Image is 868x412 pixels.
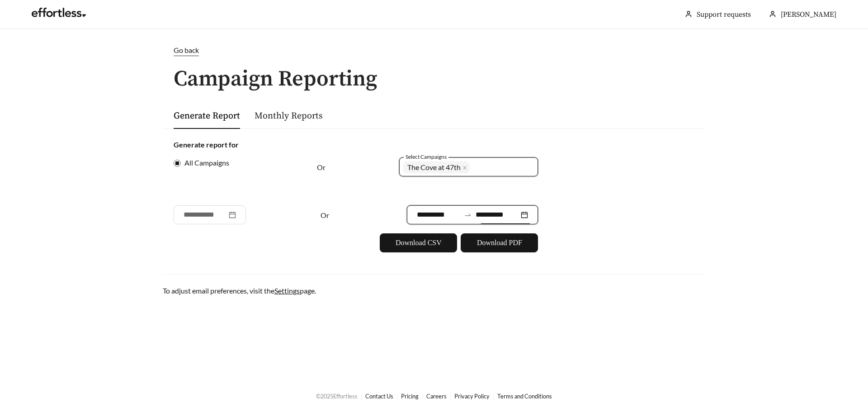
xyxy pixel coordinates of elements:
[477,237,522,248] span: Download PDF
[697,10,751,19] a: Support requests
[462,166,467,170] span: close
[317,163,325,171] span: Or
[426,393,447,400] a: Careers
[174,46,199,54] span: Go back
[255,110,323,122] a: Monthly Reports
[781,10,836,19] span: [PERSON_NAME]
[163,286,316,295] span: To adjust email preferences, visit the page.
[380,233,457,252] button: Download CSV
[461,233,538,252] button: Download PDF
[401,393,419,400] a: Pricing
[174,110,240,122] a: Generate Report
[181,157,233,168] span: All Campaigns
[497,393,552,400] a: Terms and Conditions
[454,393,490,400] a: Privacy Policy
[274,286,300,295] a: Settings
[163,67,705,91] h1: Campaign Reporting
[464,211,472,219] span: swap-right
[174,140,239,149] strong: Generate report for
[316,393,358,400] span: © 2025 Effortless
[163,45,705,56] a: Go back
[464,211,472,219] span: to
[396,237,442,248] span: Download CSV
[321,211,329,219] span: Or
[365,393,393,400] a: Contact Us
[407,163,461,171] span: The Cove at 47th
